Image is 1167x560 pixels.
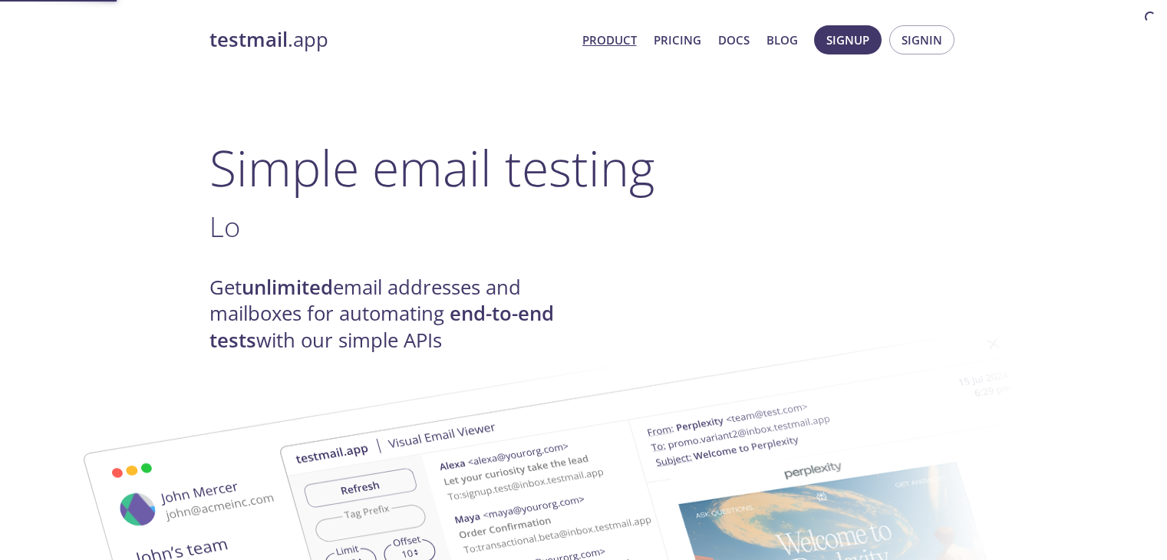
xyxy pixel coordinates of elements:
span: Signup [826,30,869,50]
strong: testmail [209,26,288,53]
h4: Get email addresses and mailboxes for automating with our simple APIs [209,275,584,354]
a: testmail.app [209,27,570,53]
a: Blog [766,30,798,50]
a: Docs [718,30,750,50]
a: Pricing [654,30,701,50]
span: Lo [209,207,240,245]
h1: Simple email testing [209,138,958,197]
strong: unlimited [242,274,333,301]
span: Signin [902,30,942,50]
button: Signup [814,25,882,54]
strong: end-to-end tests [209,300,554,353]
a: Product [582,30,637,50]
button: Signin [889,25,954,54]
